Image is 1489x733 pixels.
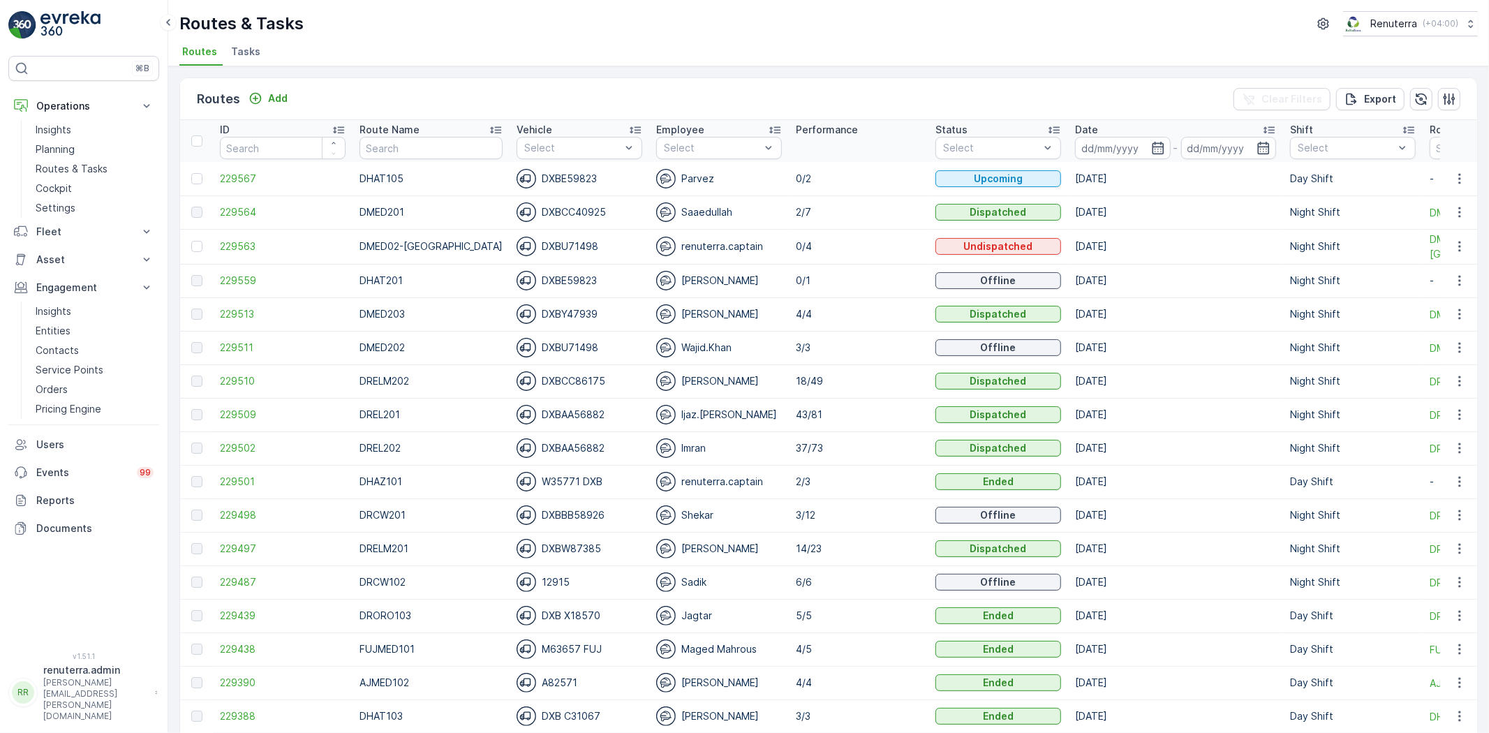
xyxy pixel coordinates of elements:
div: DXBBB58926 [517,505,642,525]
p: - [1173,140,1178,156]
div: renuterra.captain [656,472,782,491]
span: 229509 [220,408,346,422]
p: 0/2 [796,172,921,186]
div: Toggle Row Selected [191,677,202,688]
a: 229559 [220,274,346,288]
button: Dispatched [935,373,1061,390]
a: 229438 [220,642,346,656]
a: Insights [30,302,159,321]
div: [PERSON_NAME] [656,539,782,558]
div: Toggle Row Selected [191,342,202,353]
p: Routes & Tasks [179,13,304,35]
a: 229390 [220,676,346,690]
a: Pricing Engine [30,399,159,419]
button: RRrenuterra.admin[PERSON_NAME][EMAIL_ADDRESS][PERSON_NAME][DOMAIN_NAME] [8,663,159,722]
p: Orders [36,383,68,397]
p: Dispatched [970,408,1027,422]
div: W35771 DXB [517,472,642,491]
a: Users [8,431,159,459]
a: Routes & Tasks [30,159,159,179]
div: Jagtar [656,606,782,625]
a: Entities [30,321,159,341]
p: Route Plan [1430,123,1482,137]
a: 229439 [220,609,346,623]
img: svg%3e [656,706,676,726]
div: Wajid.Khan [656,338,782,357]
button: Dispatched [935,204,1061,221]
img: svg%3e [517,706,536,726]
p: Reports [36,494,154,508]
p: Offline [981,575,1016,589]
td: [DATE] [1068,532,1283,565]
div: Toggle Row Selected [191,409,202,420]
p: Dispatched [970,441,1027,455]
span: 229511 [220,341,346,355]
td: [DATE] [1068,195,1283,229]
span: 229487 [220,575,346,589]
img: svg%3e [656,539,676,558]
a: 229563 [220,239,346,253]
p: Undispatched [964,239,1033,253]
a: Service Points [30,360,159,380]
img: svg%3e [656,606,676,625]
button: Fleet [8,218,159,246]
p: Status [935,123,968,137]
div: DXB X18570 [517,606,642,625]
img: svg%3e [656,271,676,290]
a: 229388 [220,709,346,723]
p: DMED203 [360,307,503,321]
img: svg%3e [517,237,536,256]
td: [DATE] [1068,699,1283,733]
p: 99 [140,467,151,478]
button: Upcoming [935,170,1061,187]
a: 229501 [220,475,346,489]
div: renuterra.captain [656,237,782,256]
span: Routes [182,45,217,59]
td: [DATE] [1068,297,1283,331]
p: 5/5 [796,609,921,623]
p: Ended [983,475,1014,489]
p: 3/3 [796,709,921,723]
p: Settings [36,201,75,215]
div: [PERSON_NAME] [656,304,782,324]
p: Night Shift [1290,239,1416,253]
button: Offline [935,272,1061,289]
span: 229513 [220,307,346,321]
img: svg%3e [517,539,536,558]
img: svg%3e [656,237,676,256]
a: 229498 [220,508,346,522]
img: svg%3e [656,472,676,491]
p: Day Shift [1290,642,1416,656]
p: Ended [983,642,1014,656]
p: Contacts [36,343,79,357]
p: Night Shift [1290,374,1416,388]
img: svg%3e [517,673,536,693]
div: DXBAA56882 [517,405,642,424]
p: Ended [983,676,1014,690]
p: [PERSON_NAME][EMAIL_ADDRESS][PERSON_NAME][DOMAIN_NAME] [43,677,148,722]
td: [DATE] [1068,565,1283,599]
img: svg%3e [656,639,676,659]
td: [DATE] [1068,431,1283,465]
div: A82571 [517,673,642,693]
div: DXBU71498 [517,237,642,256]
a: 229502 [220,441,346,455]
p: Night Shift [1290,575,1416,589]
p: 14/23 [796,542,921,556]
p: DRCW102 [360,575,503,589]
span: v 1.51.1 [8,652,159,660]
img: svg%3e [517,472,536,491]
p: 0/1 [796,274,921,288]
p: renuterra.admin [43,663,148,677]
p: AJMED102 [360,676,503,690]
p: DHAT105 [360,172,503,186]
input: dd/mm/yyyy [1181,137,1277,159]
p: Day Shift [1290,709,1416,723]
div: Sadik [656,572,782,592]
p: Performance [796,123,858,137]
div: Parvez [656,169,782,188]
img: svg%3e [656,371,676,391]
